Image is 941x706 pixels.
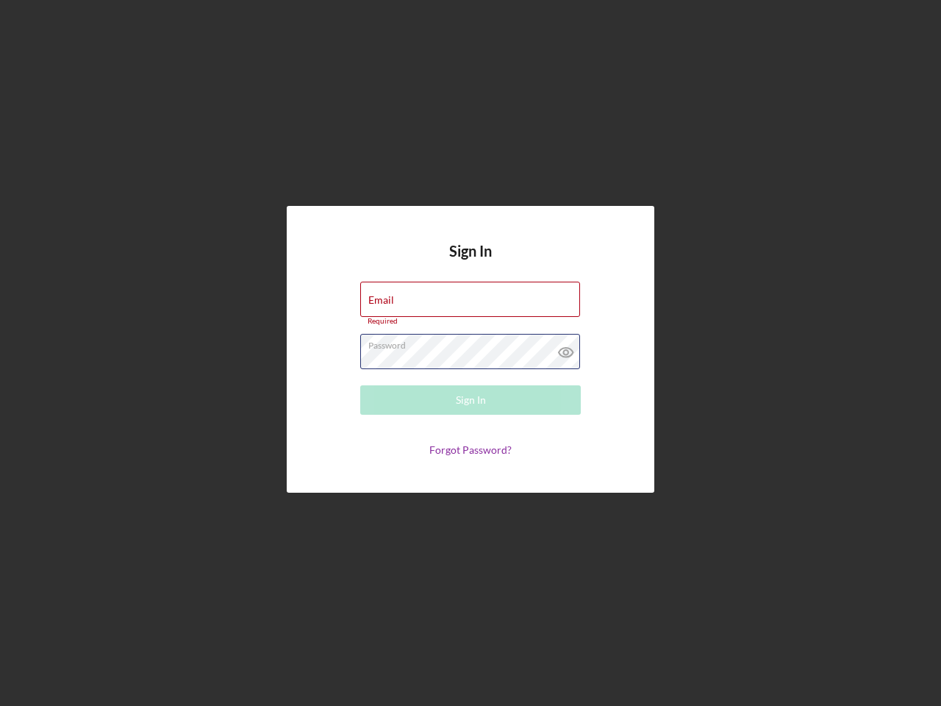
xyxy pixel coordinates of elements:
div: Required [360,317,581,326]
div: Sign In [456,385,486,415]
a: Forgot Password? [429,443,512,456]
label: Password [368,335,580,351]
button: Sign In [360,385,581,415]
h4: Sign In [449,243,492,282]
label: Email [368,294,394,306]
